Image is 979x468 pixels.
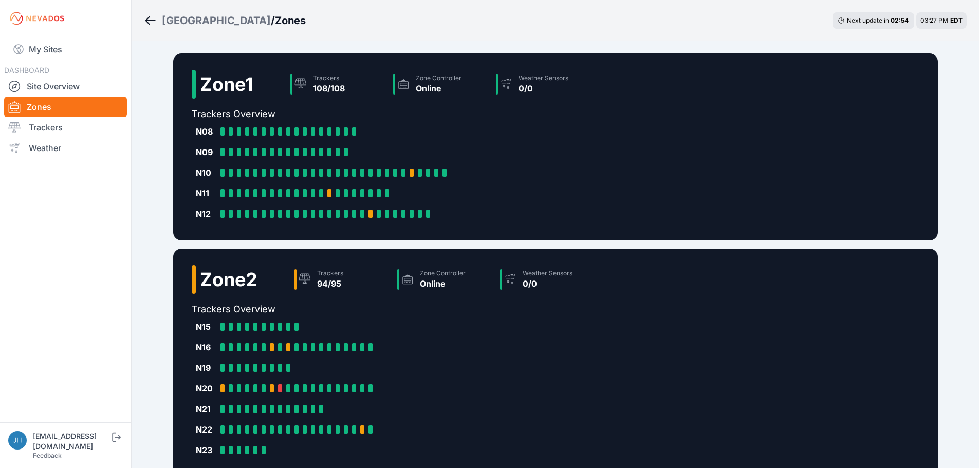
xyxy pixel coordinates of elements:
[200,269,257,290] h2: Zone 2
[196,146,216,158] div: N09
[492,70,595,99] a: Weather Sensors0/0
[313,82,345,95] div: 108/108
[8,10,66,27] img: Nevados
[196,321,216,333] div: N15
[8,431,27,450] img: jhaberkorn@invenergy.com
[496,265,599,294] a: Weather Sensors0/0
[192,107,595,121] h2: Trackers Overview
[286,70,389,99] a: Trackers108/108
[4,66,49,74] span: DASHBOARD
[144,7,306,34] nav: Breadcrumb
[196,403,216,415] div: N21
[4,97,127,117] a: Zones
[519,74,568,82] div: Weather Sensors
[313,74,345,82] div: Trackers
[200,74,253,95] h2: Zone 1
[196,341,216,353] div: N16
[4,117,127,138] a: Trackers
[196,187,216,199] div: N11
[416,74,461,82] div: Zone Controller
[196,444,216,456] div: N23
[290,265,393,294] a: Trackers94/95
[271,13,275,28] span: /
[523,269,572,277] div: Weather Sensors
[162,13,271,28] a: [GEOGRAPHIC_DATA]
[891,16,909,25] div: 02 : 54
[196,382,216,395] div: N20
[523,277,572,290] div: 0/0
[196,125,216,138] div: N08
[420,269,466,277] div: Zone Controller
[33,431,110,452] div: [EMAIL_ADDRESS][DOMAIN_NAME]
[275,13,306,28] h3: Zones
[4,76,127,97] a: Site Overview
[196,423,216,436] div: N22
[196,166,216,179] div: N10
[920,16,948,24] span: 03:27 PM
[192,302,599,316] h2: Trackers Overview
[420,277,466,290] div: Online
[196,362,216,374] div: N19
[847,16,889,24] span: Next update in
[519,82,568,95] div: 0/0
[196,208,216,220] div: N12
[4,37,127,62] a: My Sites
[416,82,461,95] div: Online
[950,16,963,24] span: EDT
[317,269,343,277] div: Trackers
[317,277,343,290] div: 94/95
[4,138,127,158] a: Weather
[33,452,62,459] a: Feedback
